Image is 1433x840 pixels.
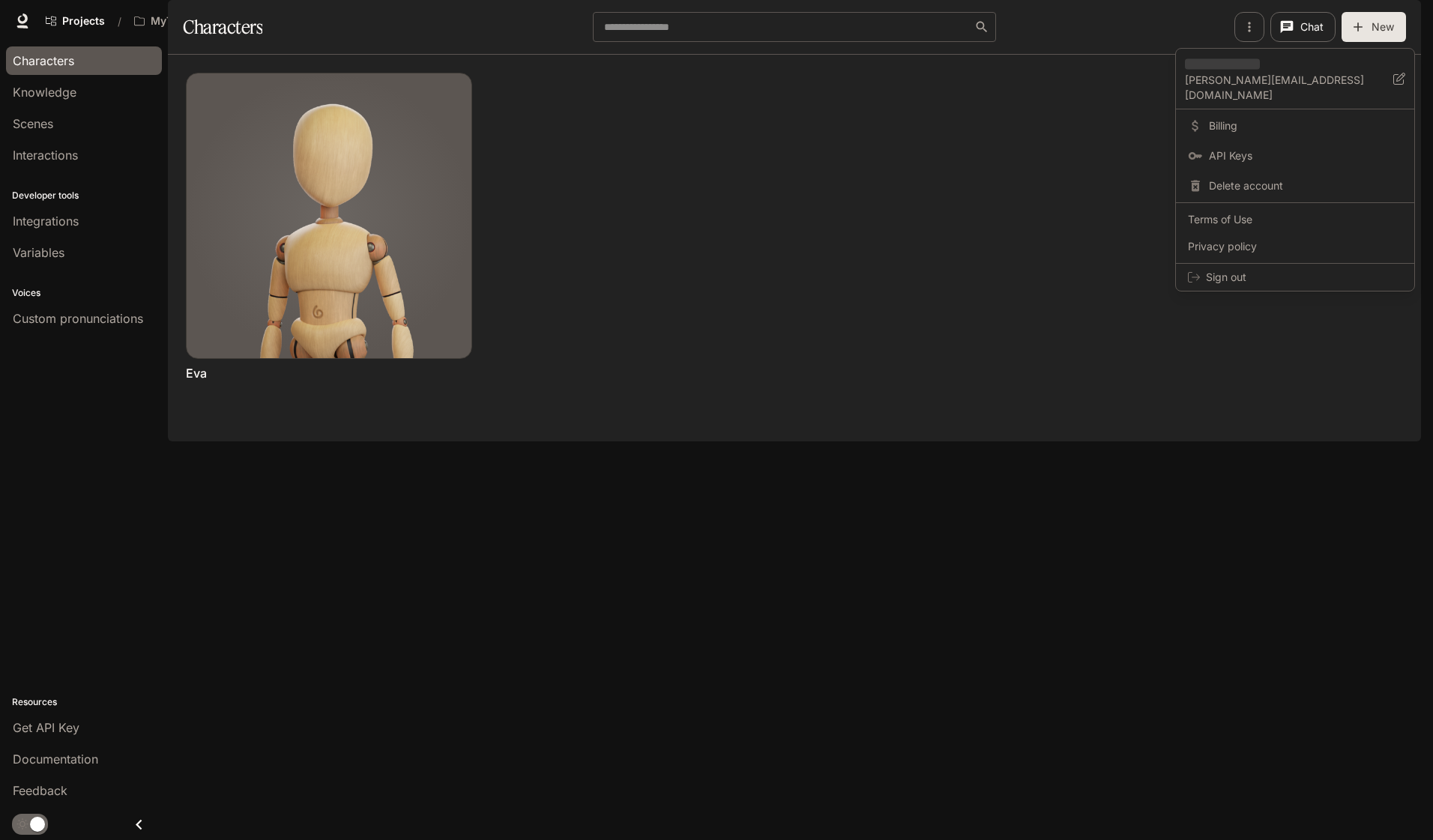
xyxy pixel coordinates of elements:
div: Sign out [1176,264,1414,291]
span: Billing [1209,118,1402,133]
span: Sign out [1206,270,1402,285]
div: [PERSON_NAME][EMAIL_ADDRESS][DOMAIN_NAME] [1176,49,1414,109]
a: Terms of Use [1179,206,1411,233]
span: Terms of Use [1188,212,1402,227]
span: Delete account [1209,178,1402,193]
a: API Keys [1179,142,1411,169]
p: [PERSON_NAME][EMAIL_ADDRESS][DOMAIN_NAME] [1185,73,1393,103]
span: API Keys [1209,148,1402,163]
a: Billing [1179,112,1411,139]
span: Privacy policy [1188,239,1402,254]
div: Delete account [1179,172,1411,199]
a: Privacy policy [1179,233,1411,260]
